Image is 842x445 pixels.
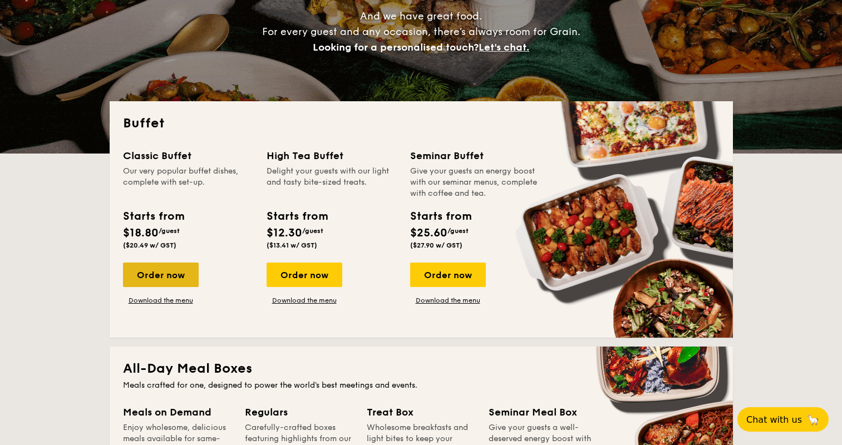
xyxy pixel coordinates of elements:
[746,414,802,425] span: Chat with us
[123,166,253,199] div: Our very popular buffet dishes, complete with set-up.
[123,226,159,240] span: $18.80
[267,148,397,164] div: High Tea Buffet
[267,241,317,249] span: ($13.41 w/ GST)
[410,226,447,240] span: $25.60
[123,380,720,391] div: Meals crafted for one, designed to power the world's best meetings and events.
[262,10,580,53] span: And we have great food. For every guest and any occasion, there’s always room for Grain.
[267,263,342,287] div: Order now
[410,296,486,305] a: Download the menu
[479,41,529,53] span: Let's chat.
[313,41,479,53] span: Looking for a personalised touch?
[410,208,471,225] div: Starts from
[267,226,302,240] span: $12.30
[489,404,597,420] div: Seminar Meal Box
[123,115,720,132] h2: Buffet
[410,166,540,199] div: Give your guests an energy boost with our seminar menus, complete with coffee and tea.
[267,296,342,305] a: Download the menu
[447,227,469,235] span: /guest
[410,241,462,249] span: ($27.90 w/ GST)
[267,166,397,199] div: Delight your guests with our light and tasty bite-sized treats.
[123,360,720,378] h2: All-Day Meal Boxes
[123,296,199,305] a: Download the menu
[410,148,540,164] div: Seminar Buffet
[245,404,353,420] div: Regulars
[123,208,184,225] div: Starts from
[159,227,180,235] span: /guest
[302,227,323,235] span: /guest
[123,263,199,287] div: Order now
[267,208,327,225] div: Starts from
[367,404,475,420] div: Treat Box
[123,148,253,164] div: Classic Buffet
[806,413,820,426] span: 🦙
[123,404,232,420] div: Meals on Demand
[123,241,176,249] span: ($20.49 w/ GST)
[410,263,486,287] div: Order now
[737,407,829,432] button: Chat with us🦙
